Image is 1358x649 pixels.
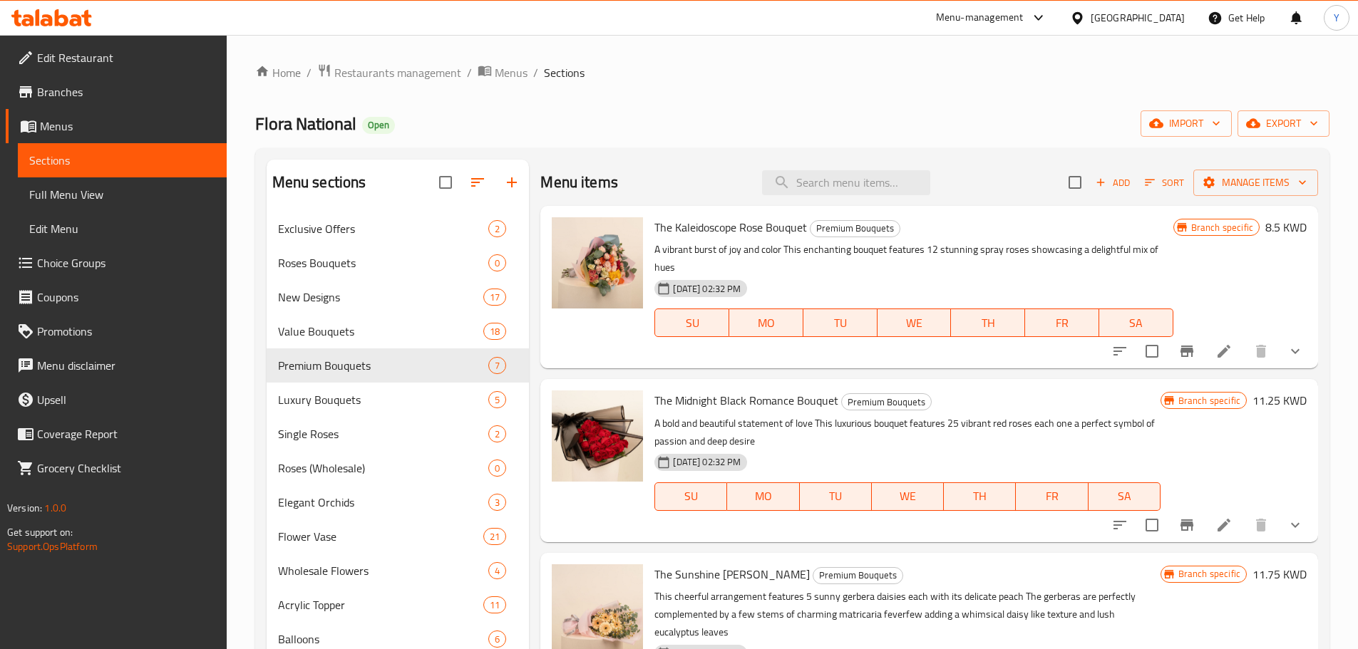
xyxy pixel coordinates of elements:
[654,588,1160,641] p: This cheerful arrangement features 5 sunny gerbera daisies each with its delicate peach The gerbe...
[944,482,1016,511] button: TH
[661,313,724,333] span: SU
[803,308,878,337] button: TU
[1099,308,1173,337] button: SA
[489,393,505,407] span: 5
[489,564,505,578] span: 4
[1215,516,1233,534] a: Edit menu item
[37,49,215,66] span: Edit Restaurant
[806,486,866,507] span: TU
[6,383,227,417] a: Upsell
[495,64,528,81] span: Menus
[1137,510,1167,540] span: Select to update
[334,64,461,81] span: Restaurants management
[6,314,227,348] a: Promotions
[951,308,1025,337] button: TH
[1173,567,1246,581] span: Branch specific
[267,485,530,519] div: Elegant Orchids3
[267,588,530,622] div: Acrylic Topper11
[1141,110,1232,137] button: import
[1265,217,1307,237] h6: 8.5 KWD
[278,220,489,237] span: Exclusive Offers
[1173,394,1246,407] span: Branch specific
[544,64,585,81] span: Sections
[267,417,530,451] div: Single Roses2
[488,630,506,648] div: items
[488,460,506,477] div: items
[654,390,838,411] span: The Midnight Black Romance Bouquet
[552,217,643,308] img: The Kaleidoscope Rose Bouquet
[654,415,1160,450] p: A bold and beautiful statement of love This luxurious bouquet features 25 vibrant red roses each ...
[278,254,489,271] span: Roses Bouquets
[7,523,73,541] span: Get support on:
[362,119,395,131] span: Open
[813,567,903,584] div: Premium Bouquets
[18,212,227,246] a: Edit Menu
[489,427,505,441] span: 2
[1141,172,1188,194] button: Sort
[267,212,530,246] div: Exclusive Offers2
[467,64,472,81] li: /
[6,246,227,280] a: Choice Groups
[488,254,506,271] div: items
[278,425,489,442] span: Single Roses
[1249,115,1318,133] span: export
[936,9,1024,26] div: Menu-management
[6,109,227,143] a: Menus
[267,554,530,588] div: Wholesale Flowers4
[272,172,366,193] h2: Menu sections
[809,313,872,333] span: TU
[278,357,489,374] div: Premium Bouquets
[733,486,793,507] span: MO
[267,246,530,280] div: Roses Bouquets0
[762,170,930,195] input: search
[654,308,729,337] button: SU
[267,348,530,383] div: Premium Bouquets7
[1287,343,1304,360] svg: Show Choices
[278,289,484,306] div: New Designs
[1152,115,1220,133] span: import
[489,256,505,270] span: 0
[37,254,215,271] span: Choice Groups
[1238,110,1329,137] button: export
[489,222,505,236] span: 2
[488,494,506,511] div: items
[483,528,506,545] div: items
[278,323,484,340] span: Value Bouquets
[488,391,506,408] div: items
[1091,10,1185,26] div: [GEOGRAPHIC_DATA]
[654,482,727,511] button: SU
[878,308,952,337] button: WE
[278,596,484,613] div: Acrylic Topper
[29,220,215,237] span: Edit Menu
[484,325,505,338] span: 18
[654,217,807,238] span: The Kaleidoscope Rose Bouquet
[1193,170,1318,196] button: Manage items
[1136,172,1193,194] span: Sort items
[6,417,227,451] a: Coverage Report
[483,323,506,340] div: items
[1334,10,1339,26] span: Y
[29,186,215,203] span: Full Menu View
[489,496,505,509] span: 3
[1105,313,1168,333] span: SA
[267,519,530,554] div: Flower Vase21
[488,220,506,237] div: items
[1089,482,1161,511] button: SA
[654,564,810,585] span: The Sunshine [PERSON_NAME]
[1244,508,1278,542] button: delete
[278,494,489,511] div: Elegant Orchids
[255,63,1329,82] nav: breadcrumb
[1094,486,1155,507] span: SA
[1025,308,1099,337] button: FR
[278,528,484,545] span: Flower Vase
[6,451,227,485] a: Grocery Checklist
[37,460,215,477] span: Grocery Checklist
[1185,221,1259,234] span: Branch specific
[1215,343,1233,360] a: Edit menu item
[18,143,227,177] a: Sections
[37,83,215,100] span: Branches
[1278,508,1312,542] button: show more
